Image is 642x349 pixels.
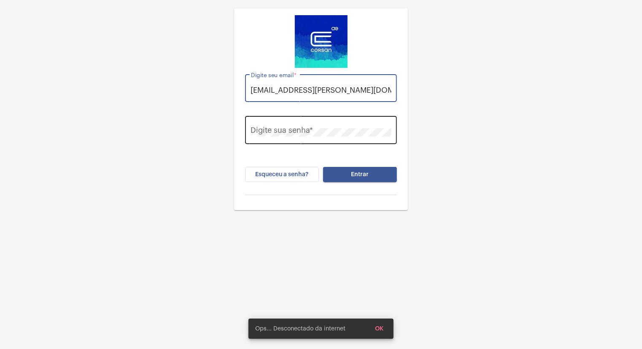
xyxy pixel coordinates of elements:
[256,172,309,177] span: Esqueceu a senha?
[255,325,345,333] span: Ops... Desconectado da internet
[245,167,319,182] button: Esqueceu a senha?
[295,15,348,68] img: d4669ae0-8c07-2337-4f67-34b0df7f5ae4.jpeg
[368,321,390,336] button: OK
[375,326,383,332] span: OK
[323,167,397,182] button: Entrar
[251,86,391,94] input: Digite seu email
[351,172,369,177] span: Entrar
